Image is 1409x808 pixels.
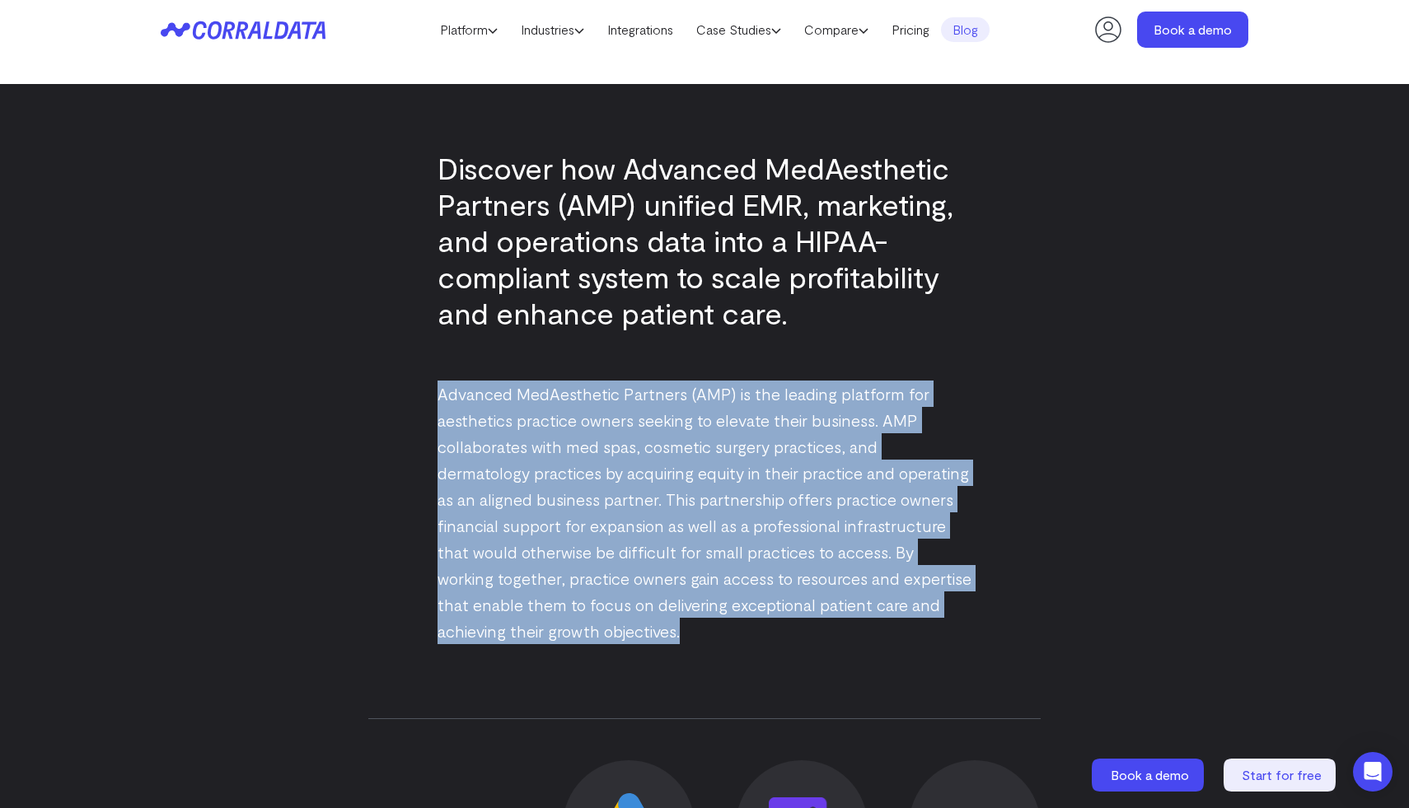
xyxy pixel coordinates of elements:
a: Blog [941,17,990,42]
span: Book a demo [1111,767,1189,782]
p: Advanced MedAesthetic Partners (AMP) is the leading platform for aesthetics practice owners seeki... [438,381,971,644]
a: Integrations [596,17,685,42]
p: Discover how Advanced MedAesthetic Partners (AMP) unified EMR, marketing, and operations data int... [438,150,971,331]
a: Book a demo [1092,759,1207,792]
span: Start for free [1242,767,1322,782]
a: Compare [793,17,880,42]
a: Book a demo [1137,12,1248,48]
a: Pricing [880,17,941,42]
a: Industries [509,17,596,42]
a: Case Studies [685,17,793,42]
a: Platform [428,17,509,42]
div: Open Intercom Messenger [1353,752,1393,792]
a: Start for free [1224,759,1339,792]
